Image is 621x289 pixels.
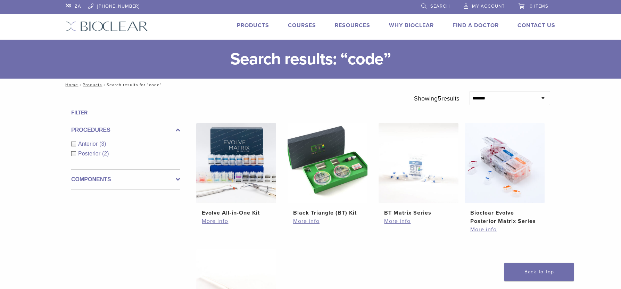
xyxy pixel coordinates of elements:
a: Evolve All-in-One KitEvolve All-in-One Kit [196,123,277,217]
img: Bioclear [66,21,148,31]
span: 0 items [530,3,548,9]
img: Evolve All-in-One Kit [196,123,276,203]
a: More info [293,217,362,225]
a: Courses [288,22,316,29]
a: Find A Doctor [453,22,499,29]
a: Resources [335,22,370,29]
nav: Search results for “code” [60,79,561,91]
a: Bioclear Evolve Posterior Matrix SeriesBioclear Evolve Posterior Matrix Series [464,123,545,225]
span: (3) [99,141,106,147]
span: Anterior [78,141,99,147]
a: More info [202,217,271,225]
label: Procedures [71,126,180,134]
span: 5 [438,95,441,102]
span: Posterior [78,151,102,156]
p: Showing results [414,91,459,106]
a: Products [237,22,269,29]
img: BT Matrix Series [379,123,458,203]
span: / [102,83,107,87]
a: Contact Us [517,22,555,29]
h4: Filter [71,109,180,117]
a: BT Matrix SeriesBT Matrix Series [378,123,459,217]
span: My Account [472,3,505,9]
label: Components [71,175,180,184]
span: Search [430,3,450,9]
a: Why Bioclear [389,22,434,29]
a: More info [384,217,453,225]
img: Black Triangle (BT) Kit [288,123,367,203]
a: Home [63,82,78,87]
a: Black Triangle (BT) KitBlack Triangle (BT) Kit [287,123,368,217]
a: Back To Top [504,263,574,281]
span: (2) [102,151,109,156]
h2: Evolve All-in-One Kit [202,209,271,217]
h2: Bioclear Evolve Posterior Matrix Series [470,209,539,225]
span: / [78,83,83,87]
a: Products [83,82,102,87]
h2: Black Triangle (BT) Kit [293,209,362,217]
a: More info [470,225,539,234]
h2: BT Matrix Series [384,209,453,217]
img: Bioclear Evolve Posterior Matrix Series [465,123,545,203]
